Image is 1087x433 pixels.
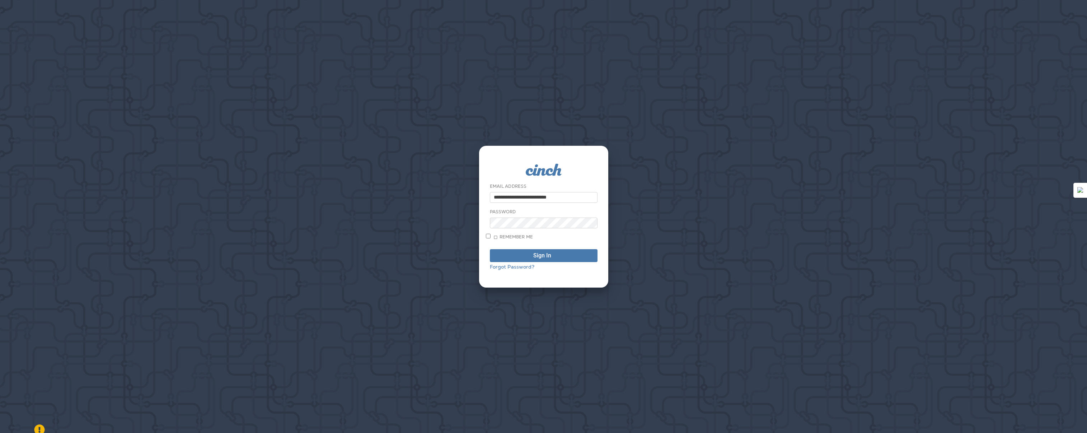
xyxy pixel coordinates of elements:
div: Sign In [533,253,551,259]
label: Password [490,209,516,215]
input: Remember me [486,234,491,238]
span: Remember me [500,234,533,240]
button: Sign In [490,249,598,262]
label: Email Address [490,183,527,189]
a: Forgot Password? [490,264,534,270]
img: Detect Auto [1077,187,1084,194]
